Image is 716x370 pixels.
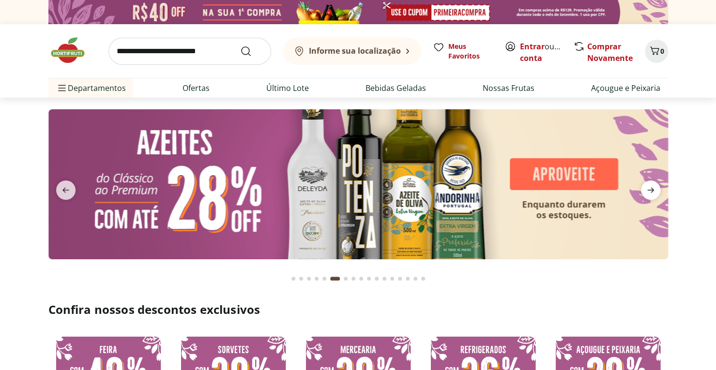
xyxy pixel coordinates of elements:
button: Go to page 2 from fs-carousel [297,267,305,290]
button: Go to page 13 from fs-carousel [388,267,396,290]
button: Go to page 14 from fs-carousel [396,267,404,290]
button: Go to page 4 from fs-carousel [313,267,320,290]
button: Go to page 3 from fs-carousel [305,267,313,290]
button: next [633,180,668,200]
b: Informe sua localização [309,45,401,56]
span: ou [520,41,563,64]
button: Go to page 15 from fs-carousel [404,267,411,290]
a: Nossas Frutas [483,82,534,94]
span: Meus Favoritos [448,42,493,61]
button: Go to page 1 from fs-carousel [289,267,297,290]
button: Carrinho [645,40,668,63]
img: Hortifruti [48,36,97,65]
span: 0 [660,46,664,56]
a: Meus Favoritos [433,42,493,61]
a: Entrar [520,41,545,52]
a: Ofertas [183,82,210,94]
button: Menu [56,76,68,100]
button: Submit Search [240,45,263,57]
button: Go to page 11 from fs-carousel [373,267,381,290]
button: Go to page 10 from fs-carousel [365,267,373,290]
a: Açougue e Peixaria [591,82,660,94]
span: Departamentos [56,76,126,100]
img: azeites [48,109,668,259]
button: previous [48,180,83,200]
button: Go to page 9 from fs-carousel [357,267,365,290]
button: Go to page 17 from fs-carousel [419,267,427,290]
a: Último Lote [266,82,309,94]
button: Informe sua localização [283,38,421,65]
button: Go to page 16 from fs-carousel [411,267,419,290]
a: Bebidas Geladas [366,82,426,94]
button: Go to page 8 from fs-carousel [350,267,357,290]
h2: Confira nossos descontos exclusivos [48,302,668,317]
a: Comprar Novamente [587,41,633,63]
button: Go to page 7 from fs-carousel [342,267,350,290]
button: Go to page 12 from fs-carousel [381,267,388,290]
input: search [108,38,271,65]
button: Go to page 5 from fs-carousel [320,267,328,290]
a: Criar conta [520,41,573,63]
button: Current page from fs-carousel [328,267,342,290]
